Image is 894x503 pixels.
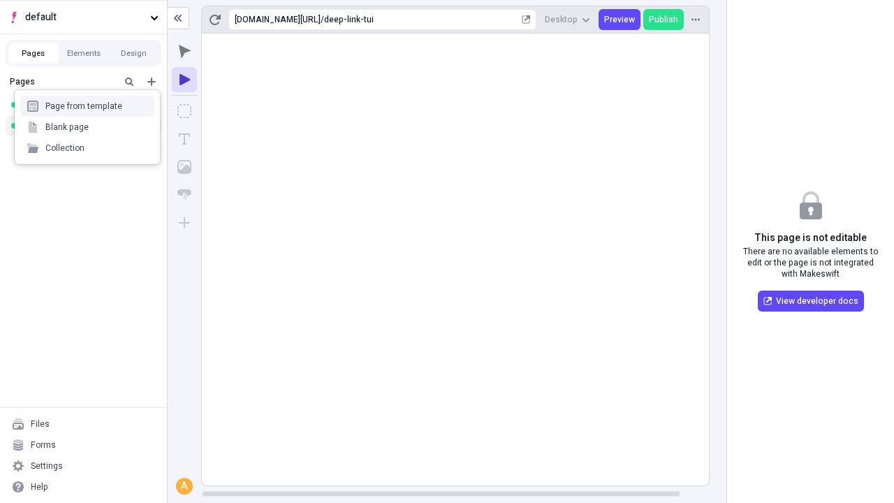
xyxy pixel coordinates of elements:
[172,126,197,152] button: Text
[45,101,122,112] div: Page from template
[10,76,115,87] div: Pages
[758,291,864,312] a: View developer docs
[31,439,56,451] div: Forms
[604,14,635,25] span: Preview
[177,479,191,493] div: A
[235,14,321,25] div: [URL][DOMAIN_NAME]
[172,154,197,180] button: Image
[539,9,596,30] button: Desktop
[754,231,867,246] span: This page is not editable
[643,9,684,30] button: Publish
[649,14,678,25] span: Publish
[321,14,324,25] div: /
[45,143,85,154] div: Collection
[45,122,89,133] div: Blank page
[324,14,519,25] div: deep-link-tui
[25,10,145,25] span: default
[59,43,109,64] button: Elements
[143,73,160,90] button: Add new
[738,246,883,279] span: There are no available elements to edit or the page is not integrated with Makeswift
[31,418,50,430] div: Files
[31,481,48,493] div: Help
[545,14,578,25] span: Desktop
[599,9,640,30] button: Preview
[109,43,159,64] button: Design
[8,43,59,64] button: Pages
[172,99,197,124] button: Box
[31,460,63,472] div: Settings
[172,182,197,207] button: Button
